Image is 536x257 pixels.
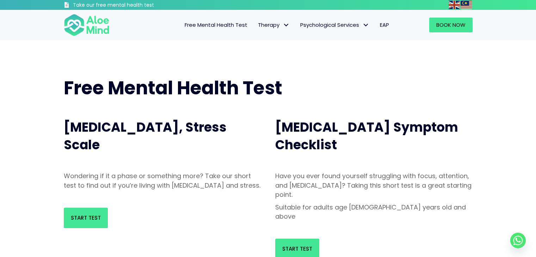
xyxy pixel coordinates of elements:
[275,203,473,221] p: Suitable for adults age [DEMOGRAPHIC_DATA] years old and above
[449,1,461,9] a: English
[282,245,312,252] span: Start Test
[275,171,473,199] p: Have you ever found yourself struggling with focus, attention, and [MEDICAL_DATA]? Taking this sh...
[73,2,192,9] h3: Take our free mental health test
[179,18,253,32] a: Free Mental Health Test
[380,21,389,29] span: EAP
[64,13,110,37] img: Aloe mind Logo
[64,208,108,228] a: Start Test
[64,171,261,190] p: Wondering if it a phase or something more? Take our short test to find out if you’re living with ...
[461,1,472,9] img: ms
[361,20,371,30] span: Psychological Services: submenu
[436,21,466,29] span: Book Now
[185,21,247,29] span: Free Mental Health Test
[64,118,227,154] span: [MEDICAL_DATA], Stress Scale
[510,233,526,248] a: Whatsapp
[64,75,282,101] span: Free Mental Health Test
[300,21,369,29] span: Psychological Services
[253,18,295,32] a: TherapyTherapy: submenu
[275,118,458,154] span: [MEDICAL_DATA] Symptom Checklist
[119,18,394,32] nav: Menu
[375,18,394,32] a: EAP
[71,214,101,221] span: Start Test
[429,18,473,32] a: Book Now
[449,1,460,9] img: en
[258,21,290,29] span: Therapy
[461,1,473,9] a: Malay
[64,2,192,10] a: Take our free mental health test
[295,18,375,32] a: Psychological ServicesPsychological Services: submenu
[281,20,291,30] span: Therapy: submenu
